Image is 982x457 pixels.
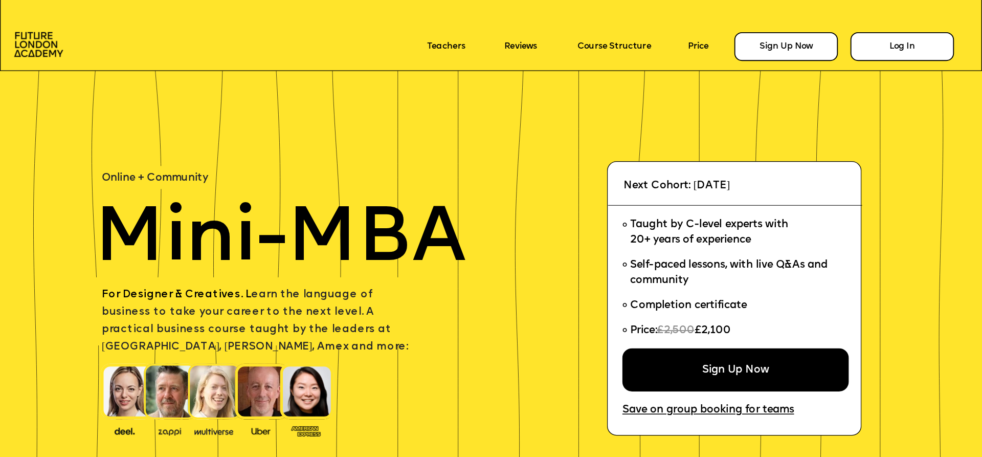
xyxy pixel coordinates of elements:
span: £2,500 [657,325,694,336]
span: Mini-MBA [94,202,466,279]
span: Completion certificate [630,300,747,311]
span: earn the language of business to take your career to the next level. A practical business course ... [102,290,408,353]
span: For Designer & Creatives. L [102,290,252,301]
img: image-aac980e9-41de-4c2d-a048-f29dd30a0068.png [14,32,63,57]
a: Price [687,41,708,51]
span: Taught by C-level experts with 20+ years of experience [630,220,788,246]
span: £2,100 [695,325,731,336]
span: Online + Community [102,172,208,183]
a: Save on group booking for teams [622,405,794,417]
span: Next Cohort: [DATE] [623,181,730,191]
a: Course Structure [577,41,651,51]
span: Self-paced lessons, with live Q&As and community [630,260,831,287]
span: Price: [630,325,657,336]
a: Reviews [504,41,537,51]
a: Teachers [427,41,465,51]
